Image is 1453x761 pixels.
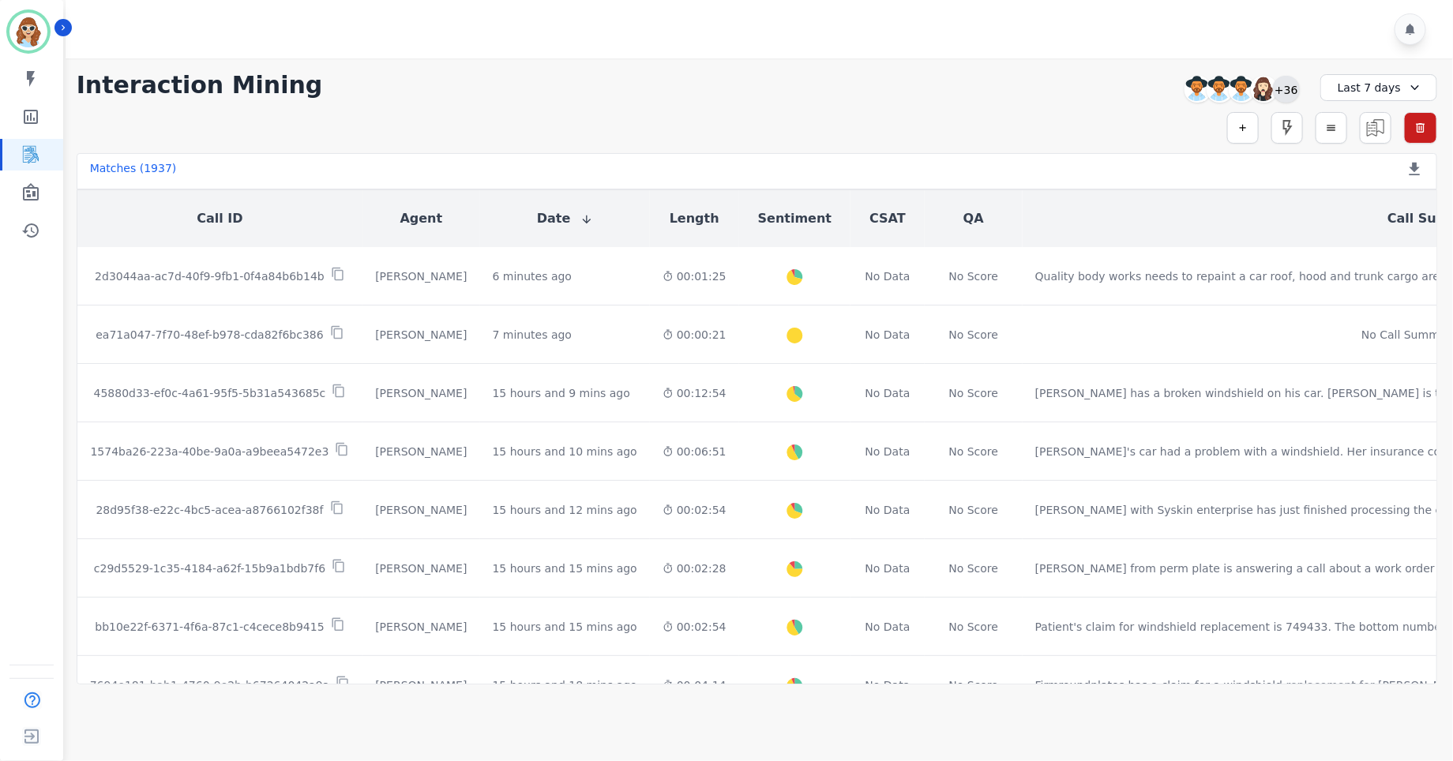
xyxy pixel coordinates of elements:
[493,268,573,284] div: 6 minutes ago
[77,71,323,99] h1: Interaction Mining
[400,209,443,228] button: Agent
[493,385,630,401] div: 15 hours and 9 mins ago
[758,209,832,228] button: Sentiment
[493,677,637,693] div: 15 hours and 18 mins ago
[375,560,467,576] div: [PERSON_NAME]
[949,385,999,401] div: No Score
[375,268,467,284] div: [PERSON_NAME]
[863,268,912,284] div: No Data
[95,268,325,284] p: 2d3044aa-ac7d-40f9-9fb1-0f4a84b6b14b
[1320,74,1437,101] div: Last 7 days
[663,502,726,518] div: 00:02:54
[663,619,726,635] div: 00:02:54
[375,444,467,459] div: [PERSON_NAME]
[493,502,637,518] div: 15 hours and 12 mins ago
[949,619,999,635] div: No Score
[90,160,177,182] div: Matches ( 1937 )
[949,560,999,576] div: No Score
[663,327,726,343] div: 00:00:21
[863,444,912,459] div: No Data
[863,327,912,343] div: No Data
[95,619,324,635] p: bb10e22f-6371-4f6a-87c1-c4cece8b9415
[493,444,637,459] div: 15 hours and 10 mins ago
[963,209,984,228] button: QA
[375,327,467,343] div: [PERSON_NAME]
[663,560,726,576] div: 00:02:28
[663,444,726,459] div: 00:06:51
[949,677,999,693] div: No Score
[670,209,719,228] button: Length
[863,502,912,518] div: No Data
[375,677,467,693] div: [PERSON_NAME]
[375,385,467,401] div: [PERSON_NAME]
[663,677,726,693] div: 00:04:14
[949,268,999,284] div: No Score
[197,209,242,228] button: Call ID
[375,619,467,635] div: [PERSON_NAME]
[96,327,323,343] p: ea71a047-7f70-48ef-b978-cda82f6bc386
[493,327,573,343] div: 7 minutes ago
[663,385,726,401] div: 00:12:54
[493,560,637,576] div: 15 hours and 15 mins ago
[663,268,726,284] div: 00:01:25
[493,619,637,635] div: 15 hours and 15 mins ago
[949,444,999,459] div: No Score
[94,560,325,576] p: c29d5529-1c35-4184-a62f-15b9a1bdb7f6
[863,560,912,576] div: No Data
[1273,76,1300,103] div: +36
[96,502,323,518] p: 28d95f38-e22c-4bc5-acea-a8766102f38f
[863,677,912,693] div: No Data
[869,209,906,228] button: CSAT
[94,385,326,401] p: 45880d33-ef0c-4a61-95f5-5b31a543685c
[537,209,593,228] button: Date
[90,444,329,459] p: 1574ba26-223a-40be-9a0a-a9beea5472e3
[90,677,330,693] p: 7694e181-bab1-4760-9e2b-b67264042a9a
[949,502,999,518] div: No Score
[9,13,47,51] img: Bordered avatar
[863,385,912,401] div: No Data
[949,327,999,343] div: No Score
[375,502,467,518] div: [PERSON_NAME]
[863,619,912,635] div: No Data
